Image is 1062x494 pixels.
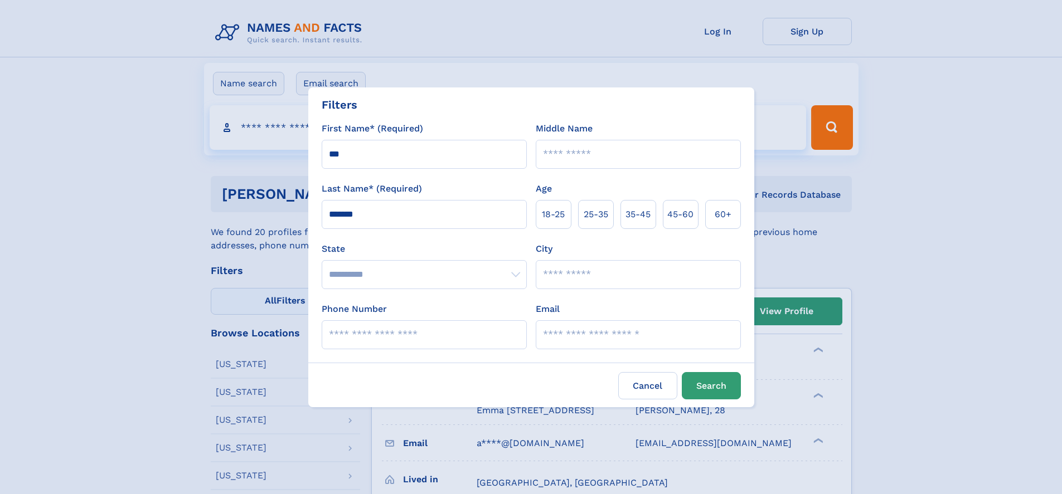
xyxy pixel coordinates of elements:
[536,302,560,316] label: Email
[715,208,731,221] span: 60+
[682,372,741,399] button: Search
[322,122,423,135] label: First Name* (Required)
[542,208,565,221] span: 18‑25
[322,242,527,256] label: State
[536,122,593,135] label: Middle Name
[322,302,387,316] label: Phone Number
[584,208,608,221] span: 25‑35
[667,208,694,221] span: 45‑60
[322,182,422,195] label: Last Name* (Required)
[536,182,552,195] label: Age
[618,372,677,399] label: Cancel
[322,96,357,113] div: Filters
[536,242,552,256] label: City
[625,208,651,221] span: 35‑45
